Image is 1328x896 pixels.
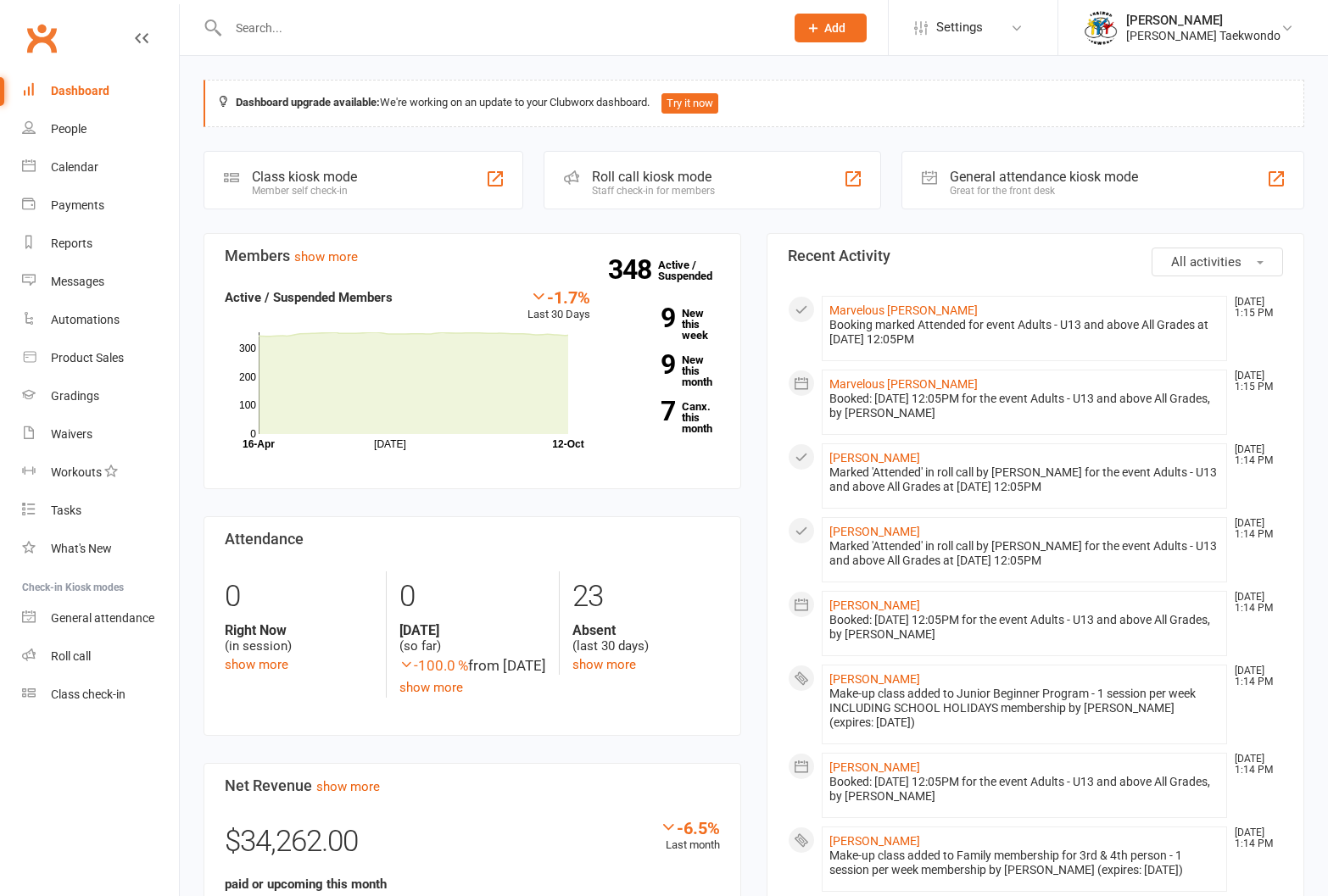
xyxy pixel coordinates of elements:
h3: Members [225,248,720,264]
div: Make-up class added to Junior Beginner Program - 1 session per week INCLUDING SCHOOL HOLIDAYS mem... [829,687,1219,730]
div: Automations [51,313,120,326]
a: Tasks [22,492,179,530]
a: Roll call [22,637,179,676]
div: Product Sales [51,351,124,365]
a: [PERSON_NAME] [829,451,920,465]
a: Automations [22,301,179,339]
input: Search... [223,16,773,40]
a: 9New this month [616,354,721,387]
a: [PERSON_NAME] [829,672,920,686]
a: People [22,110,179,148]
div: (so far) [399,622,547,654]
time: [DATE] 1:14 PM [1226,444,1282,466]
div: 23 [572,571,720,622]
div: Roll call kiosk mode [592,169,715,185]
span: -100.0 % [399,657,468,674]
a: What's New [22,530,179,568]
div: What's New [51,542,112,555]
a: Gradings [22,377,179,415]
a: General attendance kiosk mode [22,599,179,637]
time: [DATE] 1:15 PM [1226,370,1282,392]
strong: Absent [572,622,720,638]
div: Last 30 Days [527,287,590,324]
a: Dashboard [22,72,179,110]
strong: [DATE] [399,622,547,638]
a: Marvelous [PERSON_NAME] [829,377,978,391]
div: Class kiosk mode [252,169,357,185]
div: Booked: [DATE] 12:05PM for the event Adults - U13 and above All Grades, by [PERSON_NAME] [829,613,1219,642]
strong: Dashboard upgrade available: [236,96,380,109]
div: Calendar [51,160,98,174]
div: from [DATE] [399,654,547,677]
div: 0 [399,571,547,622]
div: Reports [51,237,92,250]
div: Tasks [51,504,81,517]
div: Make-up class added to Family membership for 3rd & 4th person - 1 session per week membership by ... [829,849,1219,877]
div: Workouts [51,465,102,479]
strong: 348 [608,257,658,282]
a: 7Canx. this month [616,401,721,434]
div: [PERSON_NAME] Taekwondo [1126,28,1281,43]
div: $34,262.00 [225,818,720,874]
time: [DATE] 1:14 PM [1226,665,1282,687]
a: Payments [22,186,179,225]
a: [PERSON_NAME] [829,760,920,774]
div: (last 30 days) [572,622,720,654]
h3: Attendance [225,531,720,548]
div: People [51,122,86,136]
div: Booked: [DATE] 12:05PM for the event Adults - U13 and above All Grades, by [PERSON_NAME] [829,775,1219,804]
a: Messages [22,263,179,301]
strong: Active / Suspended Members [225,290,393,305]
div: Roll call [51,649,91,663]
h3: Recent Activity [788,248,1283,264]
a: show more [225,657,288,672]
button: All activities [1152,248,1283,276]
time: [DATE] 1:14 PM [1226,754,1282,776]
strong: 9 [616,305,675,331]
span: All activities [1171,254,1242,270]
a: Calendar [22,148,179,186]
div: Dashboard [51,84,109,97]
time: [DATE] 1:14 PM [1226,518,1282,540]
div: Gradings [51,389,99,403]
div: Marked 'Attended' in roll call by [PERSON_NAME] for the event Adults - U13 and above All Grades a... [829,539,1219,568]
div: Messages [51,275,104,288]
button: Try it now [661,93,718,114]
div: Payments [51,198,104,212]
a: Workouts [22,454,179,492]
time: [DATE] 1:14 PM [1226,592,1282,614]
span: Add [824,21,845,35]
strong: 9 [616,352,675,377]
a: Clubworx [20,17,63,59]
a: show more [399,680,463,695]
a: Class kiosk mode [22,676,179,714]
div: -6.5% [660,818,720,837]
time: [DATE] 1:15 PM [1226,297,1282,319]
div: (in session) [225,622,373,654]
span: Settings [936,8,983,47]
a: 9New this week [616,308,721,341]
div: Staff check-in for members [592,185,715,197]
div: Waivers [51,427,92,441]
div: Member self check-in [252,185,357,197]
div: Booking marked Attended for event Adults - U13 and above All Grades at [DATE] 12:05PM [829,318,1219,347]
div: [PERSON_NAME] [1126,13,1281,28]
div: 0 [225,571,373,622]
button: Add [795,14,867,42]
strong: paid or upcoming this month [225,877,387,892]
time: [DATE] 1:14 PM [1226,827,1282,849]
a: [PERSON_NAME] [829,834,920,848]
div: Great for the front desk [950,185,1138,197]
a: show more [316,779,380,794]
a: Marvelous [PERSON_NAME] [829,303,978,317]
div: General attendance kiosk mode [950,169,1138,185]
img: thumb_image1638236014.png [1084,11,1118,45]
a: Waivers [22,415,179,454]
a: [PERSON_NAME] [829,525,920,538]
h3: Net Revenue [225,777,720,794]
div: Class check-in [51,687,126,701]
div: -1.7% [527,287,590,306]
div: Marked 'Attended' in roll call by [PERSON_NAME] for the event Adults - U13 and above All Grades a... [829,465,1219,494]
div: Last month [660,818,720,854]
a: show more [294,249,358,264]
